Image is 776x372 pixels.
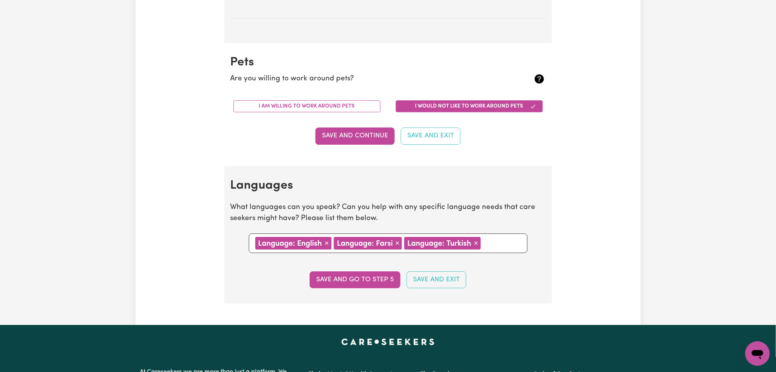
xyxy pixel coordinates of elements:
div: Language: Turkish [404,237,480,250]
span: × [325,239,329,247]
iframe: Button to launch messaging window [745,341,770,366]
a: Careseekers home page [341,339,435,345]
p: What languages can you speak? Can you help with any specific language needs that care seekers mig... [230,202,546,224]
h2: Pets [230,55,546,70]
button: Save and Exit [407,271,466,288]
button: Remove [471,237,480,249]
span: × [395,239,400,247]
button: Save and Continue [315,127,395,144]
button: Remove [393,237,402,249]
button: Remove [322,237,332,249]
p: Are you willing to work around pets? [230,73,493,85]
div: Language: English [255,237,332,250]
button: Save and Exit [401,127,461,144]
button: I am willing to work around pets [234,100,381,112]
div: Language: Farsi [334,237,402,250]
h2: Languages [230,178,546,193]
button: Save and go to step 5 [310,271,400,288]
button: I would not like to work around pets [396,100,543,112]
span: × [474,239,479,247]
